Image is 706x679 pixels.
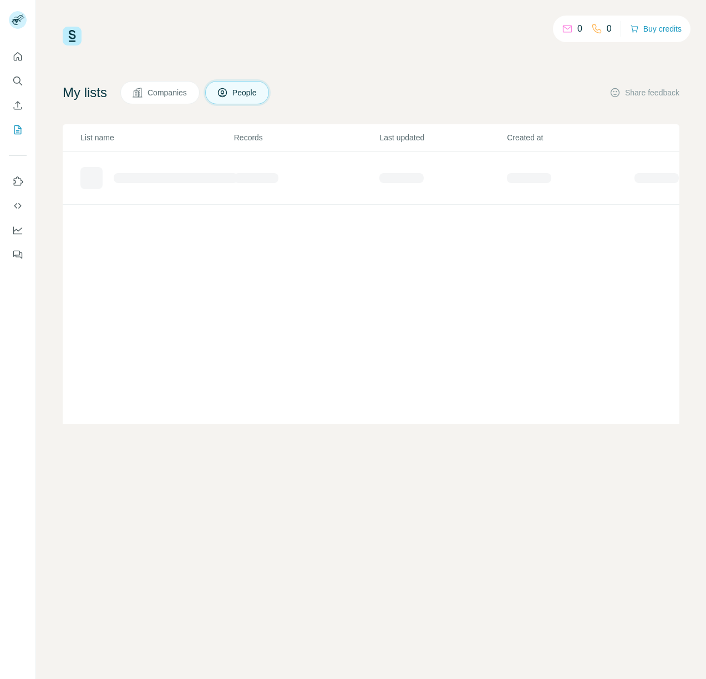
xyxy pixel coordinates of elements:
p: 0 [607,22,612,36]
button: Quick start [9,47,27,67]
span: People [232,87,258,98]
p: Created at [507,132,633,143]
button: Feedback [9,245,27,265]
button: Share feedback [610,87,679,98]
p: Records [234,132,379,143]
img: Surfe Logo [63,27,82,45]
p: 0 [577,22,582,36]
button: Use Surfe on LinkedIn [9,171,27,191]
button: Dashboard [9,220,27,240]
button: Use Surfe API [9,196,27,216]
p: Last updated [379,132,506,143]
button: Buy credits [630,21,682,37]
button: My lists [9,120,27,140]
p: List name [80,132,233,143]
span: Companies [148,87,188,98]
button: Enrich CSV [9,95,27,115]
h4: My lists [63,84,107,102]
button: Search [9,71,27,91]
